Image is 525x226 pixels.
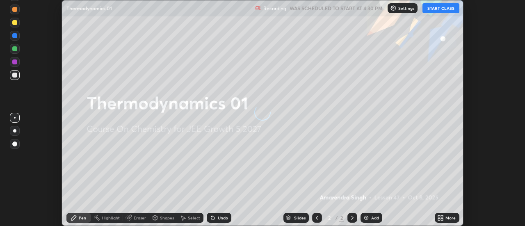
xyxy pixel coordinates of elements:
div: Pen [79,216,86,220]
p: Settings [398,6,414,10]
img: recording.375f2c34.svg [255,5,262,11]
h5: WAS SCHEDULED TO START AT 4:30 PM [290,5,383,12]
div: Undo [218,216,228,220]
button: START CLASS [422,3,459,13]
div: 2 [339,214,344,221]
div: Slides [294,216,306,220]
div: Select [188,216,200,220]
div: 2 [325,215,333,220]
div: Shapes [160,216,174,220]
div: Add [371,216,379,220]
img: add-slide-button [363,215,370,221]
div: More [445,216,456,220]
div: Eraser [134,216,146,220]
div: Highlight [102,216,120,220]
div: / [335,215,338,220]
p: Recording [263,5,286,11]
p: Thermodynamics 01 [66,5,112,11]
img: class-settings-icons [390,5,397,11]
